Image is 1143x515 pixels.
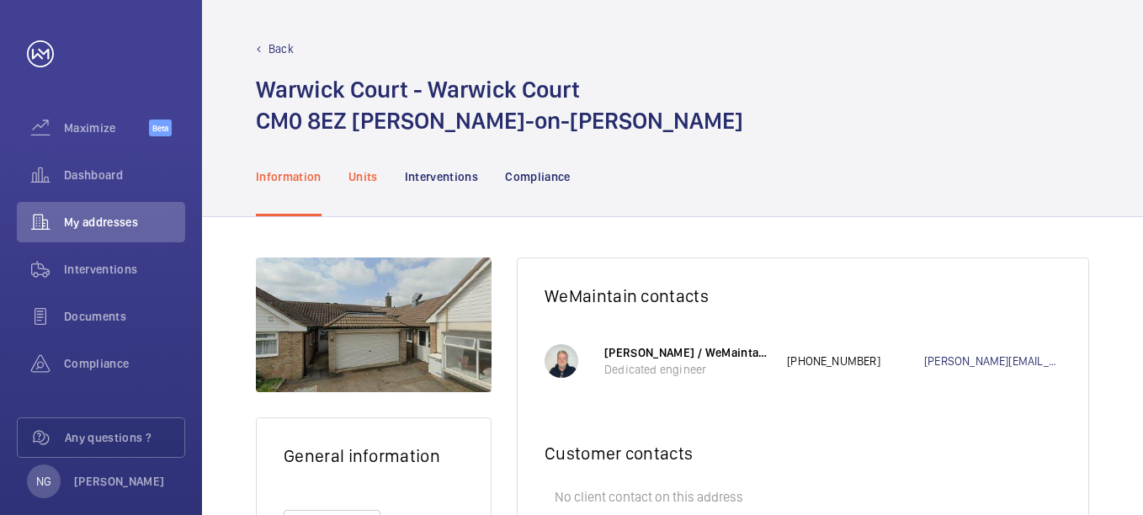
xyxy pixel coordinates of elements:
[604,344,770,361] p: [PERSON_NAME] / WeMaintain UK
[64,119,149,136] span: Maximize
[505,168,571,185] p: Compliance
[787,353,924,369] p: [PHONE_NUMBER]
[64,261,185,278] span: Interventions
[284,445,464,466] h2: General information
[405,168,479,185] p: Interventions
[545,285,1061,306] h2: WeMaintain contacts
[268,40,294,57] p: Back
[64,214,185,231] span: My addresses
[64,167,185,183] span: Dashboard
[64,308,185,325] span: Documents
[348,168,378,185] p: Units
[256,74,743,136] h1: Warwick Court - Warwick Court CM0 8EZ [PERSON_NAME]-on-[PERSON_NAME]
[149,119,172,136] span: Beta
[64,355,185,372] span: Compliance
[36,473,51,490] p: NG
[604,361,770,378] p: Dedicated engineer
[74,473,165,490] p: [PERSON_NAME]
[924,353,1061,369] a: [PERSON_NAME][EMAIL_ADDRESS][DOMAIN_NAME]
[65,429,184,446] span: Any questions ?
[256,168,322,185] p: Information
[545,480,1061,514] p: No client contact on this address
[545,443,1061,464] h2: Customer contacts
